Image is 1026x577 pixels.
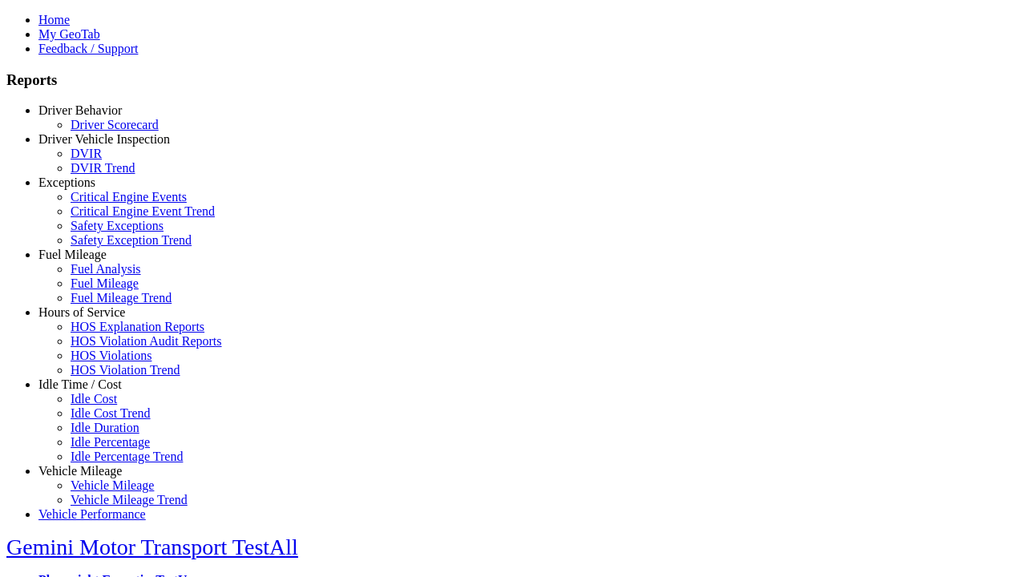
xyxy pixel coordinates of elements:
[38,377,122,391] a: Idle Time / Cost
[71,262,141,276] a: Fuel Analysis
[38,42,138,55] a: Feedback / Support
[71,478,154,492] a: Vehicle Mileage
[71,291,172,305] a: Fuel Mileage Trend
[71,190,187,204] a: Critical Engine Events
[71,118,159,131] a: Driver Scorecard
[38,176,95,189] a: Exceptions
[71,320,204,333] a: HOS Explanation Reports
[71,435,150,449] a: Idle Percentage
[38,27,100,41] a: My GeoTab
[71,363,180,377] a: HOS Violation Trend
[38,305,125,319] a: Hours of Service
[38,103,122,117] a: Driver Behavior
[71,219,164,232] a: Safety Exceptions
[38,507,146,521] a: Vehicle Performance
[38,13,70,26] a: Home
[71,421,139,434] a: Idle Duration
[38,132,170,146] a: Driver Vehicle Inspection
[71,406,151,420] a: Idle Cost Trend
[71,392,117,406] a: Idle Cost
[6,535,298,559] a: Gemini Motor Transport TestAll
[71,349,151,362] a: HOS Violations
[71,233,192,247] a: Safety Exception Trend
[71,450,183,463] a: Idle Percentage Trend
[71,334,222,348] a: HOS Violation Audit Reports
[6,71,1020,89] h3: Reports
[71,204,215,218] a: Critical Engine Event Trend
[38,248,107,261] a: Fuel Mileage
[71,493,188,506] a: Vehicle Mileage Trend
[71,147,102,160] a: DVIR
[71,161,135,175] a: DVIR Trend
[71,276,139,290] a: Fuel Mileage
[38,464,122,478] a: Vehicle Mileage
